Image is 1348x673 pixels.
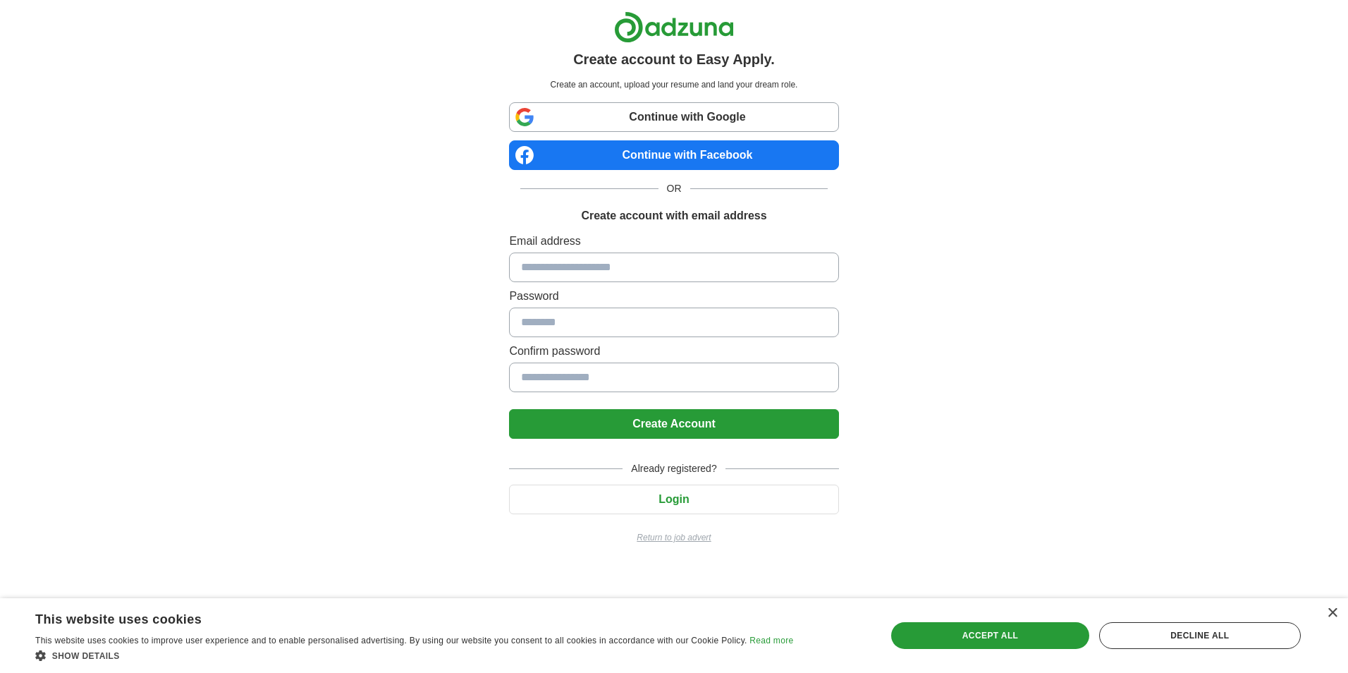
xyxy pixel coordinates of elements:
[749,636,793,645] a: Read more, opens a new window
[1099,622,1301,649] div: Decline all
[35,607,758,628] div: This website uses cookies
[1327,608,1337,619] div: Close
[509,485,838,514] button: Login
[509,102,838,132] a: Continue with Google
[509,531,838,544] a: Return to job advert
[581,207,766,224] h1: Create account with email address
[35,636,747,645] span: This website uses cookies to improve user experience and to enable personalised advertising. By u...
[891,622,1089,649] div: Accept all
[52,651,120,661] span: Show details
[658,181,690,196] span: OR
[509,343,838,360] label: Confirm password
[623,461,725,476] span: Already registered?
[614,11,734,43] img: Adzuna logo
[509,409,838,439] button: Create Account
[509,288,838,305] label: Password
[509,493,838,505] a: Login
[573,49,775,70] h1: Create account to Easy Apply.
[509,233,838,250] label: Email address
[512,78,835,91] p: Create an account, upload your resume and land your dream role.
[509,140,838,170] a: Continue with Facebook
[35,648,793,662] div: Show details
